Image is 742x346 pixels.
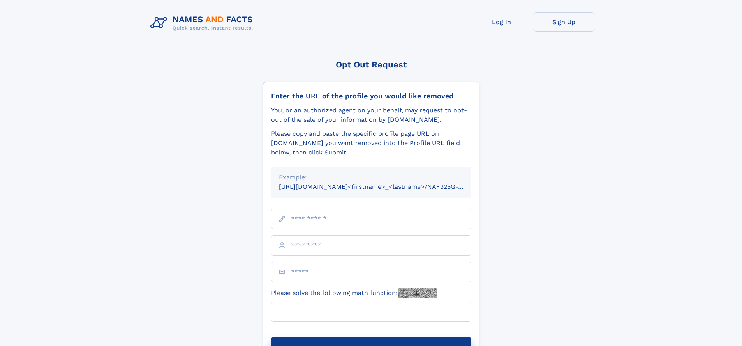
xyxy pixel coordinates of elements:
[271,92,471,100] div: Enter the URL of the profile you would like removed
[533,12,595,32] a: Sign Up
[271,106,471,124] div: You, or an authorized agent on your behalf, may request to opt-out of the sale of your informatio...
[279,183,486,190] small: [URL][DOMAIN_NAME]<firstname>_<lastname>/NAF325G-xxxxxxxx
[471,12,533,32] a: Log In
[271,288,437,298] label: Please solve the following math function:
[279,173,464,182] div: Example:
[263,60,479,69] div: Opt Out Request
[271,129,471,157] div: Please copy and paste the specific profile page URL on [DOMAIN_NAME] you want removed into the Pr...
[147,12,259,34] img: Logo Names and Facts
